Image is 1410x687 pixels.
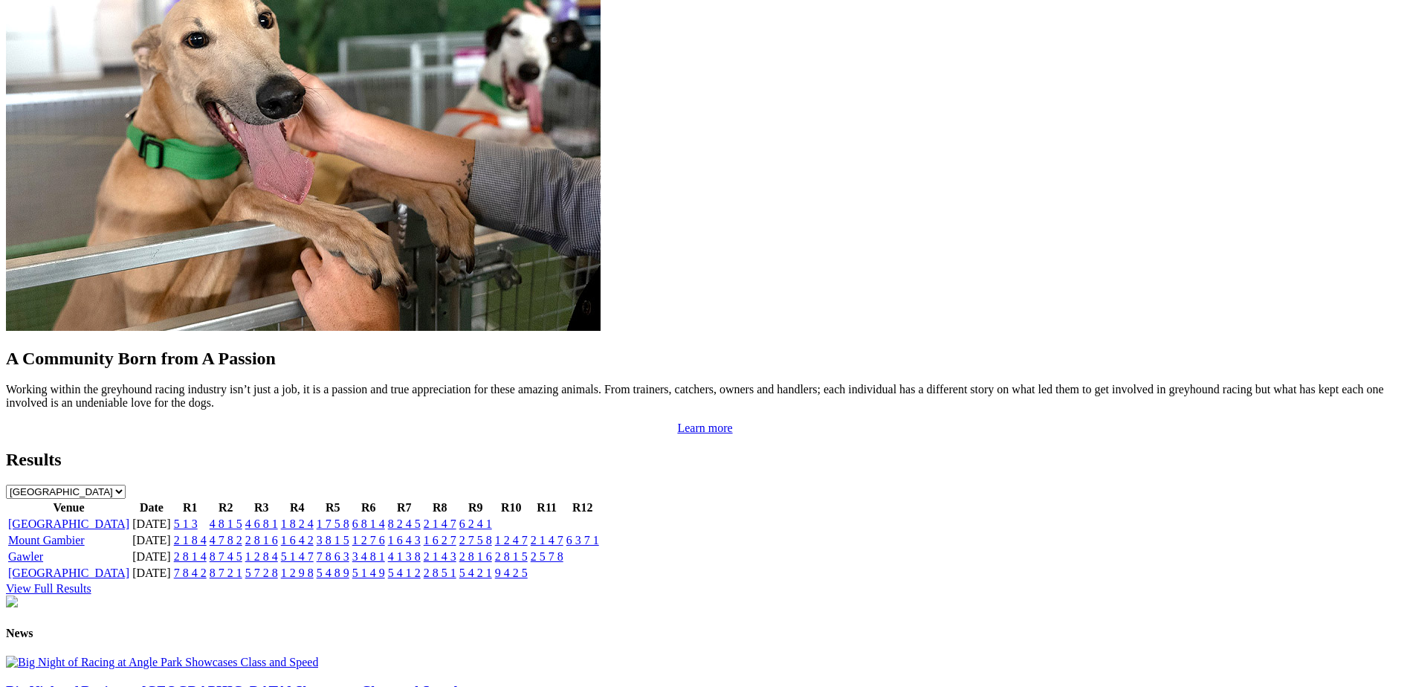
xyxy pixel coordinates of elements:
h2: A Community Born from A Passion [6,349,1404,369]
th: R2 [209,500,243,515]
a: 7 8 6 3 [317,550,349,563]
a: 2 8 1 6 [459,550,492,563]
a: 8 7 2 1 [210,567,242,579]
a: 6 3 7 1 [566,534,599,546]
th: Date [132,500,172,515]
a: 1 8 2 4 [281,517,314,530]
a: 1 2 8 4 [245,550,278,563]
a: 9 4 2 5 [495,567,528,579]
a: 8 2 4 5 [388,517,421,530]
a: 2 8 1 5 [495,550,528,563]
th: R11 [530,500,564,515]
p: Working within the greyhound racing industry isn’t just a job, it is a passion and true appreciat... [6,383,1404,410]
a: 2 5 7 8 [531,550,563,563]
th: R7 [387,500,421,515]
a: 4 1 3 8 [388,550,421,563]
th: R5 [316,500,350,515]
a: [GEOGRAPHIC_DATA] [8,567,129,579]
a: 2 1 4 7 [424,517,456,530]
a: 6 2 4 1 [459,517,492,530]
a: 1 2 4 7 [495,534,528,546]
a: 5 1 4 7 [281,550,314,563]
a: 2 8 1 4 [174,550,207,563]
td: [DATE] [132,549,172,564]
a: 8 7 4 5 [210,550,242,563]
a: 4 6 8 1 [245,517,278,530]
th: R9 [459,500,493,515]
a: 5 4 2 1 [459,567,492,579]
h2: Results [6,450,1404,470]
h4: News [6,627,1404,640]
a: 3 4 8 1 [352,550,385,563]
th: R4 [280,500,314,515]
a: 2 8 1 6 [245,534,278,546]
a: 1 2 9 8 [281,567,314,579]
a: 2 1 4 3 [424,550,456,563]
th: R8 [423,500,457,515]
a: 5 1 4 9 [352,567,385,579]
a: 1 2 7 6 [352,534,385,546]
a: 5 1 3 [174,517,198,530]
a: 6 8 1 4 [352,517,385,530]
a: Learn more [677,422,732,434]
a: Gawler [8,550,43,563]
a: 1 7 5 8 [317,517,349,530]
a: 2 7 5 8 [459,534,492,546]
a: 2 1 8 4 [174,534,207,546]
th: R12 [566,500,600,515]
th: Venue [7,500,130,515]
a: 5 4 1 2 [388,567,421,579]
img: Big Night of Racing at Angle Park Showcases Class and Speed [6,656,318,669]
a: 1 6 4 3 [388,534,421,546]
th: R10 [494,500,528,515]
a: 3 8 1 5 [317,534,349,546]
img: chasers_homepage.jpg [6,596,18,607]
a: 4 8 1 5 [210,517,242,530]
a: View Full Results [6,582,91,595]
a: Mount Gambier [8,534,85,546]
a: [GEOGRAPHIC_DATA] [8,517,129,530]
a: 7 8 4 2 [174,567,207,579]
td: [DATE] [132,533,172,548]
a: 1 6 2 7 [424,534,456,546]
a: 1 6 4 2 [281,534,314,546]
a: 5 4 8 9 [317,567,349,579]
a: 4 7 8 2 [210,534,242,546]
a: 5 7 2 8 [245,567,278,579]
th: R6 [352,500,386,515]
a: 2 8 5 1 [424,567,456,579]
th: R1 [173,500,207,515]
td: [DATE] [132,517,172,532]
th: R3 [245,500,279,515]
td: [DATE] [132,566,172,581]
a: 2 1 4 7 [531,534,563,546]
